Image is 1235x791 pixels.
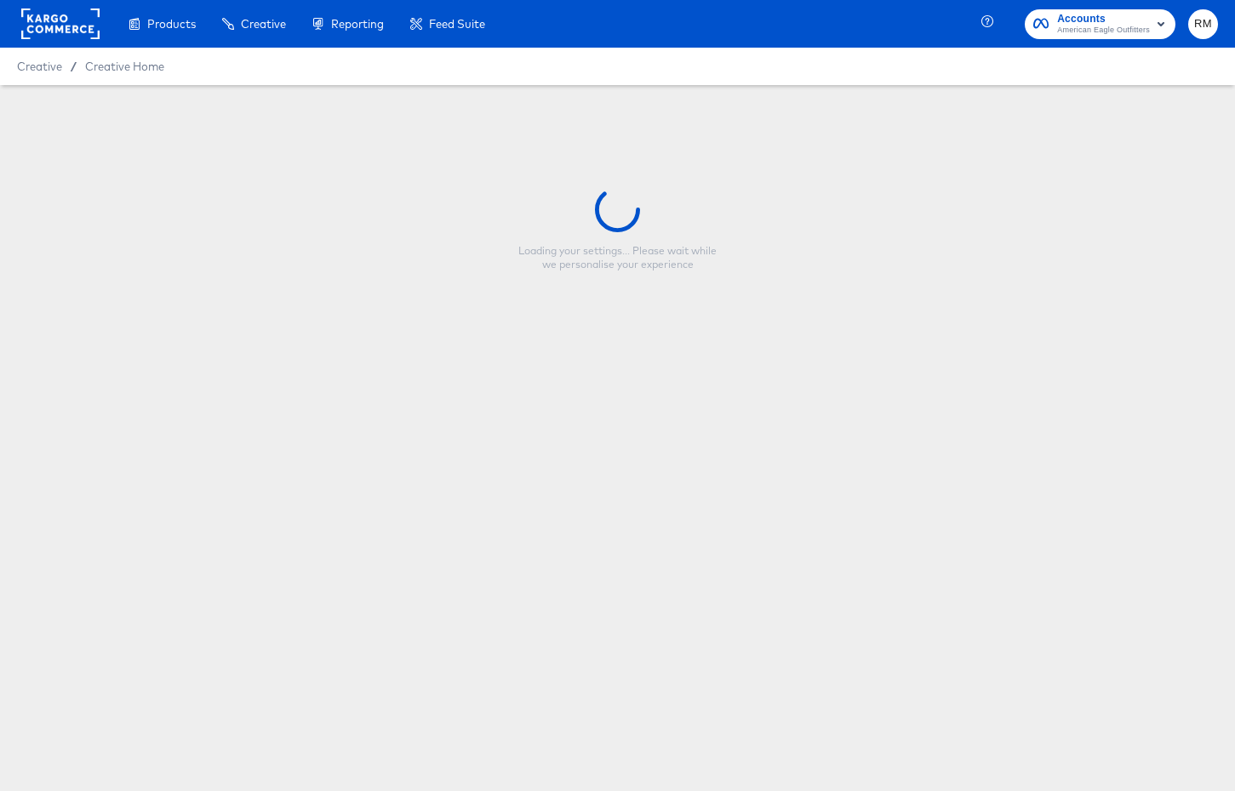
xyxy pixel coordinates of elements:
a: Creative Home [85,60,164,73]
span: Feed Suite [429,17,485,31]
button: AccountsAmerican Eagle Outfitters [1025,9,1175,39]
span: Creative [17,60,62,73]
span: Products [147,17,196,31]
span: / [62,60,85,73]
span: Reporting [331,17,384,31]
button: RM [1188,9,1218,39]
span: Creative [241,17,286,31]
div: Loading your settings... Please wait while we personalise your experience [512,244,724,271]
span: American Eagle Outfitters [1057,24,1150,37]
span: RM [1195,14,1211,34]
span: Accounts [1057,10,1150,28]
